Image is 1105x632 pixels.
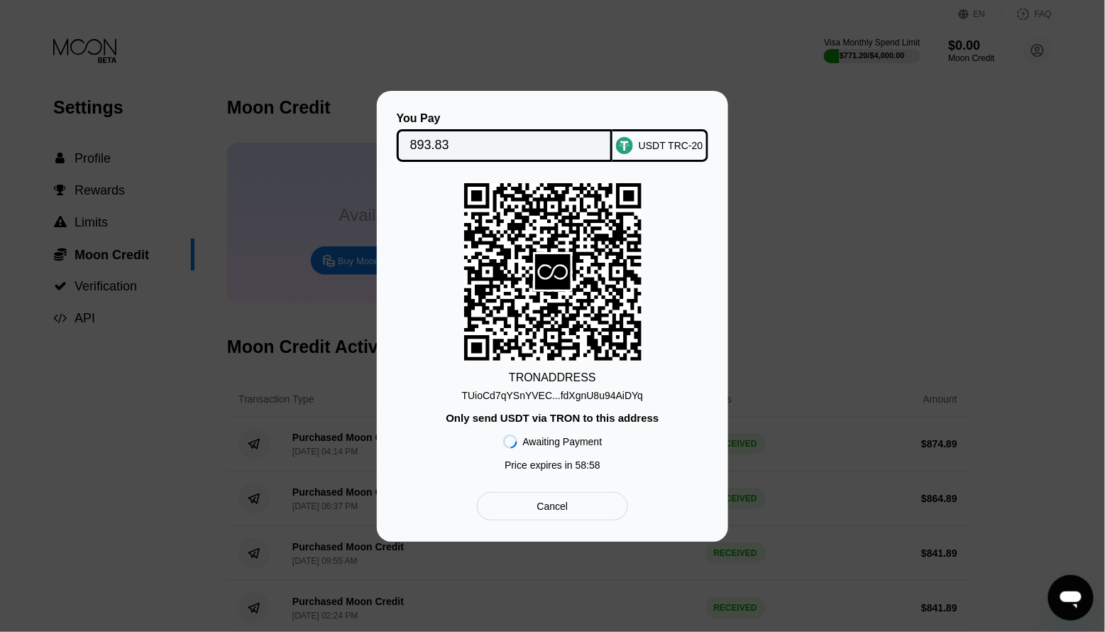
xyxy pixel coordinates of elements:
div: USDT TRC-20 [639,140,703,151]
div: Cancel [477,492,628,521]
div: You PayUSDT TRC-20 [398,112,707,162]
div: TRON ADDRESS [509,371,596,384]
div: TUioCd7qYSnYVEC...fdXgnU8u94AiDYq [462,390,644,401]
div: Cancel [537,500,568,513]
div: You Pay [397,112,613,125]
div: Price expires in [505,459,600,471]
div: TUioCd7qYSnYVEC...fdXgnU8u94AiDYq [462,384,644,401]
span: 58 : 58 [576,459,600,471]
iframe: Кнопка запуска окна обмена сообщениями [1048,575,1094,621]
div: Only send USDT via TRON to this address [446,412,659,424]
div: Awaiting Payment [523,436,603,447]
